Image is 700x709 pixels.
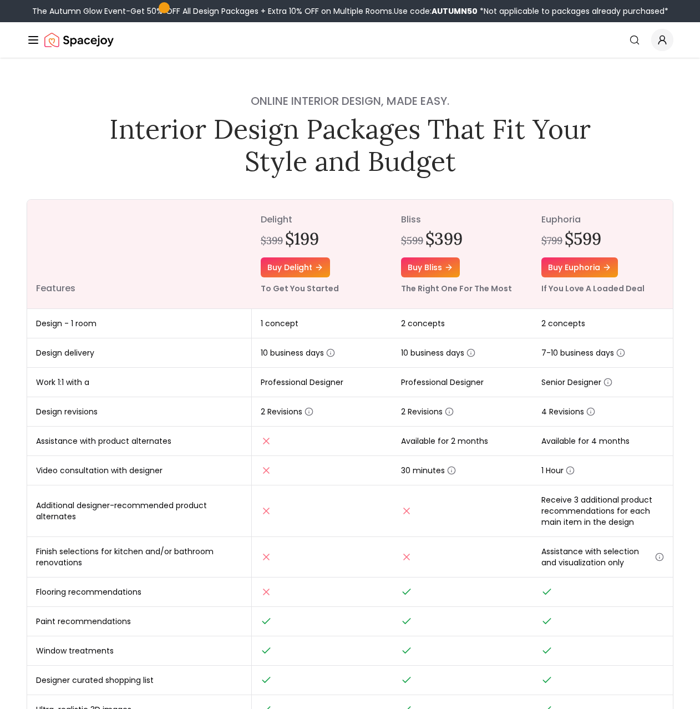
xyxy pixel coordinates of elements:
b: AUTUMN50 [432,6,478,17]
span: Senior Designer [541,377,612,388]
a: Buy bliss [401,257,460,277]
th: Features [27,200,252,309]
span: 1 Hour [541,465,575,476]
span: 4 Revisions [541,406,595,417]
h2: $399 [425,229,463,249]
span: 10 business days [261,347,335,358]
nav: Global [27,22,673,58]
td: Paint recommendations [27,607,252,636]
span: 1 concept [261,318,298,329]
span: 7-10 business days [541,347,625,358]
span: 2 Revisions [261,406,313,417]
span: 30 minutes [401,465,456,476]
td: Design - 1 room [27,309,252,338]
h1: Interior Design Packages That Fit Your Style and Budget [102,113,598,177]
td: Finish selections for kitchen and/or bathroom renovations [27,537,252,578]
td: Flooring recommendations [27,578,252,607]
a: Buy delight [261,257,330,277]
span: *Not applicable to packages already purchased* [478,6,668,17]
span: Professional Designer [401,377,484,388]
td: Available for 4 months [532,427,673,456]
small: To Get You Started [261,283,339,294]
td: Work 1:1 with a [27,368,252,397]
span: 2 Revisions [401,406,454,417]
p: euphoria [541,213,664,226]
p: delight [261,213,383,226]
span: 2 concepts [401,318,445,329]
div: $599 [401,233,423,249]
td: Design revisions [27,397,252,427]
div: $799 [541,233,562,249]
small: The Right One For The Most [401,283,512,294]
span: 10 business days [401,347,475,358]
span: 2 concepts [541,318,585,329]
span: Use code: [394,6,478,17]
span: Professional Designer [261,377,343,388]
span: Assistance with selection and visualization only [541,546,664,568]
div: $399 [261,233,283,249]
td: Assistance with product alternates [27,427,252,456]
h4: Online interior design, made easy. [102,93,598,109]
a: Buy euphoria [541,257,618,277]
h2: $599 [565,229,601,249]
td: Designer curated shopping list [27,666,252,695]
td: Receive 3 additional product recommendations for each main item in the design [532,485,673,537]
h2: $199 [285,229,319,249]
td: Design delivery [27,338,252,368]
div: The Autumn Glow Event-Get 50% OFF All Design Packages + Extra 10% OFF on Multiple Rooms. [32,6,668,17]
td: Available for 2 months [392,427,532,456]
a: Spacejoy [44,29,114,51]
td: Additional designer-recommended product alternates [27,485,252,537]
td: Video consultation with designer [27,456,252,485]
small: If You Love A Loaded Deal [541,283,645,294]
p: bliss [401,213,524,226]
img: Spacejoy Logo [44,29,114,51]
td: Window treatments [27,636,252,666]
